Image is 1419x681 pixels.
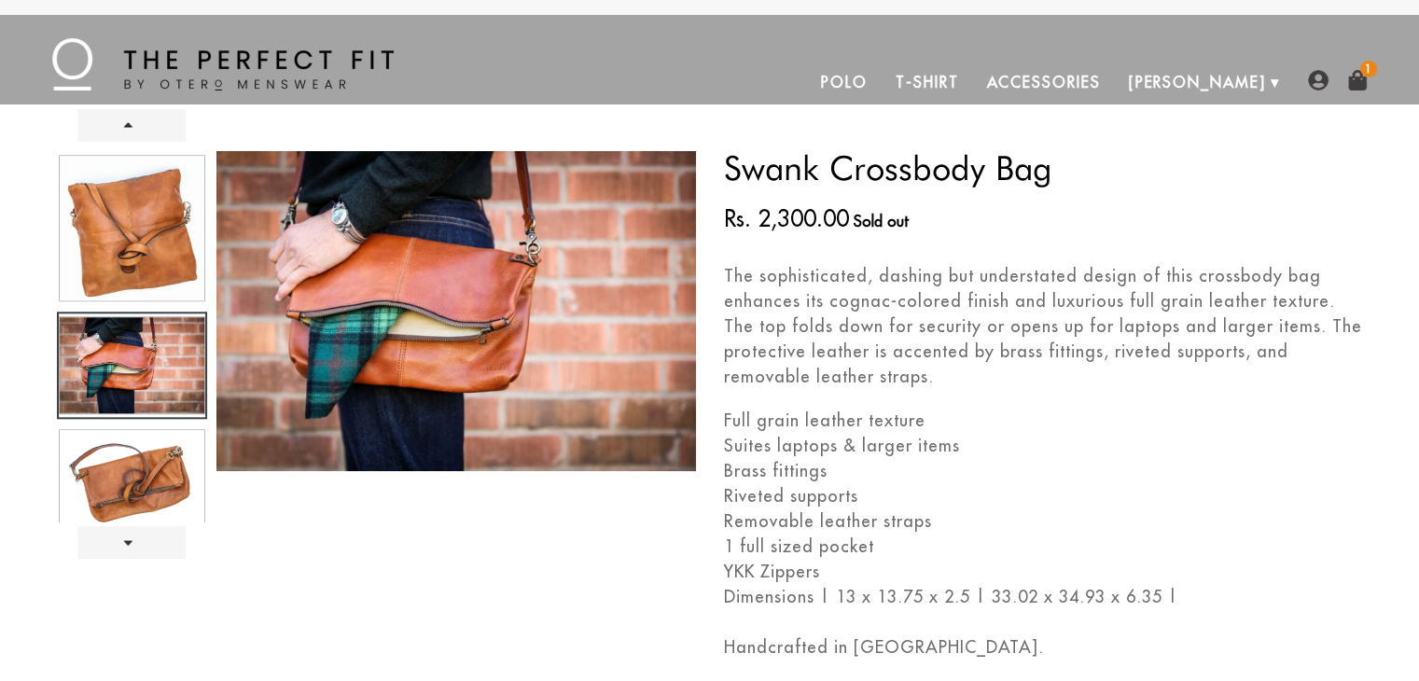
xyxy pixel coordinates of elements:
[882,60,972,104] a: T-Shirt
[57,425,207,533] a: removable full grain leather straps
[724,634,1363,660] p: Handcrafted in [GEOGRAPHIC_DATA].
[60,317,204,413] img: swank crossbody bag
[77,109,186,142] a: Prev
[724,263,1363,389] p: The sophisticated, dashing but understated design of this crossbody bag enhances its cognac-color...
[972,60,1114,104] a: Accessories
[724,534,1363,559] li: 1 full sized pocket
[724,408,1363,433] li: Full grain leather texture
[1308,70,1329,90] img: user-account-icon.png
[1347,70,1368,90] img: shopping-bag-icon.png
[57,150,207,306] a: otero menswear leather crossbody bag
[57,312,207,419] a: swank crossbody bag
[724,151,1363,185] h3: Swank Crossbody Bag
[60,156,204,300] img: otero menswear leather crossbody bag
[1115,60,1280,104] a: [PERSON_NAME]
[216,151,696,471] img: swank crossbody bag
[52,38,394,90] img: The Perfect Fit - by Otero Menswear - Logo
[724,433,1363,458] li: Suites laptops & larger items
[724,483,1363,508] li: Riveted supports
[854,212,909,230] span: Sold out
[77,526,186,559] a: Next
[724,559,1363,584] li: YKK Zippers
[1347,70,1368,90] a: 1
[60,431,204,527] img: removable full grain leather straps
[724,584,1363,609] li: Dimensions | 13 x 13.75 x 2.5 | 33.02 x 34.93 x 6.35 |
[724,202,849,235] ins: Rs. 2,300.00
[724,458,1363,483] li: Brass fittings
[1360,61,1377,77] span: 1
[807,60,882,104] a: Polo
[724,508,1363,534] li: Removable leather straps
